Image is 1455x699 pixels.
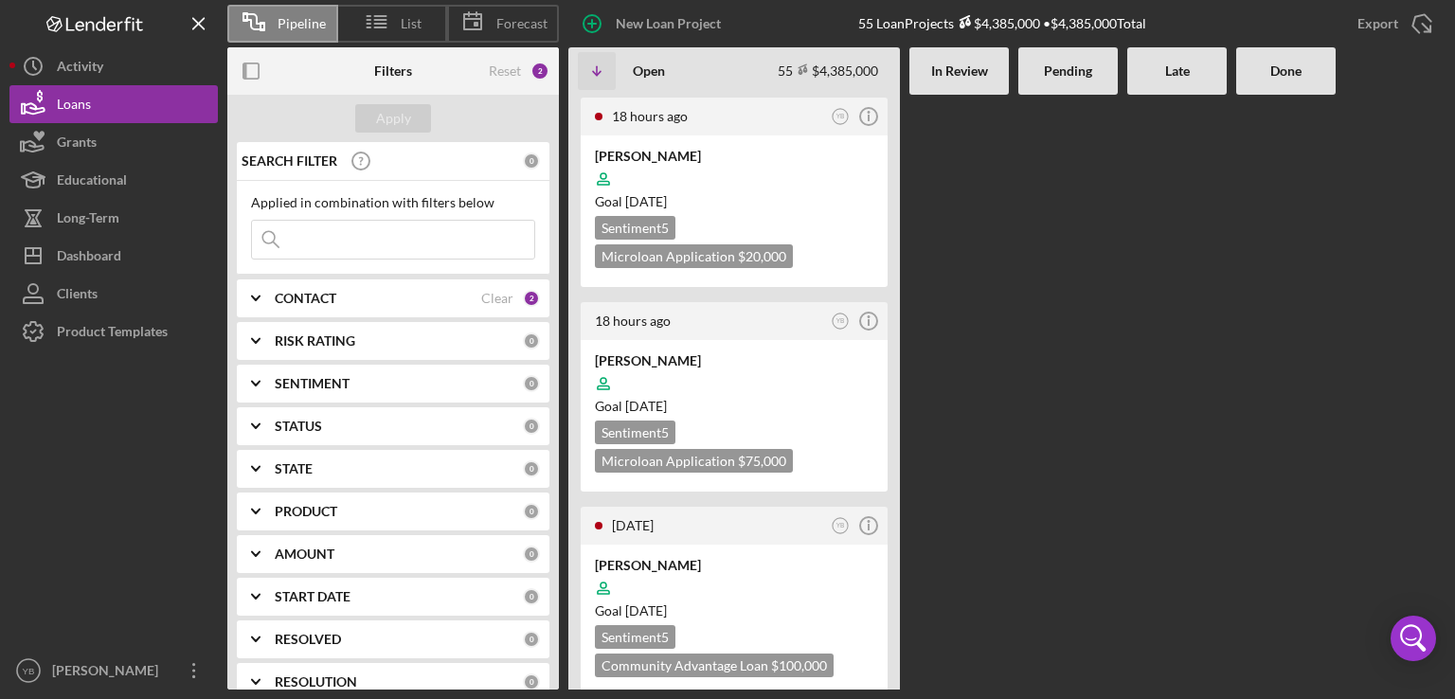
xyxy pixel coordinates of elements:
[616,5,721,43] div: New Loan Project
[523,152,540,170] div: 0
[9,275,218,313] button: Clients
[612,517,654,533] time: 2025-09-10 16:55
[57,199,119,242] div: Long-Term
[828,309,853,334] button: YB
[595,351,873,370] div: [PERSON_NAME]
[1391,616,1436,661] div: Open Intercom Messenger
[275,504,337,519] b: PRODUCT
[523,375,540,392] div: 0
[1165,63,1190,79] b: Late
[9,237,218,275] button: Dashboard
[836,113,845,119] text: YB
[595,449,793,473] div: Microloan Application
[47,652,171,694] div: [PERSON_NAME]
[23,666,35,676] text: YB
[278,16,326,31] span: Pipeline
[595,421,675,444] div: Sentiment 5
[275,333,355,349] b: RISK RATING
[9,652,218,690] button: YB[PERSON_NAME]
[595,193,667,209] span: Goal
[523,588,540,605] div: 0
[523,460,540,477] div: 0
[595,625,675,649] div: Sentiment 5
[1357,5,1398,43] div: Export
[595,602,667,618] span: Goal
[1270,63,1302,79] b: Done
[275,376,350,391] b: SENTIMENT
[57,85,91,128] div: Loans
[376,104,411,133] div: Apply
[836,522,845,529] text: YB
[523,418,540,435] div: 0
[595,147,873,166] div: [PERSON_NAME]
[578,299,890,494] a: 18 hours agoYB[PERSON_NAME]Goal [DATE]Sentiment5Microloan Application $75,000
[523,546,540,563] div: 0
[275,461,313,476] b: STATE
[9,47,218,85] button: Activity
[595,244,793,268] div: Microloan Application
[523,290,540,307] div: 2
[530,62,549,81] div: 2
[595,654,834,677] div: Community Advantage Loan
[523,673,540,690] div: 0
[275,547,334,562] b: AMOUNT
[57,123,97,166] div: Grants
[738,248,786,264] span: $20,000
[771,657,827,673] span: $100,000
[9,313,218,350] button: Product Templates
[9,161,218,199] button: Educational
[57,237,121,279] div: Dashboard
[275,589,350,604] b: START DATE
[275,419,322,434] b: STATUS
[595,556,873,575] div: [PERSON_NAME]
[496,16,548,31] span: Forecast
[275,674,357,690] b: RESOLUTION
[568,5,740,43] button: New Loan Project
[251,195,535,210] div: Applied in combination with filters below
[523,631,540,648] div: 0
[523,503,540,520] div: 0
[401,16,422,31] span: List
[954,15,1040,31] div: $4,385,000
[858,15,1146,31] div: 55 Loan Projects • $4,385,000 Total
[625,398,667,414] time: 10/26/2025
[489,63,521,79] div: Reset
[355,104,431,133] button: Apply
[595,398,667,414] span: Goal
[612,108,688,124] time: 2025-09-11 01:51
[57,275,98,317] div: Clients
[625,193,667,209] time: 10/26/2025
[275,291,336,306] b: CONTACT
[931,63,988,79] b: In Review
[633,63,665,79] b: Open
[523,332,540,349] div: 0
[57,161,127,204] div: Educational
[595,313,671,329] time: 2025-09-11 01:38
[9,85,218,123] button: Loans
[275,632,341,647] b: RESOLVED
[836,317,845,324] text: YB
[578,504,890,699] a: [DATE]YB[PERSON_NAME]Goal [DATE]Sentiment5Community Advantage Loan $100,000
[1338,5,1446,43] button: Export
[738,453,786,469] span: $75,000
[242,153,337,169] b: SEARCH FILTER
[481,291,513,306] div: Clear
[57,313,168,355] div: Product Templates
[9,199,218,237] button: Long-Term
[828,104,853,130] button: YB
[578,95,890,290] a: 18 hours agoYB[PERSON_NAME]Goal [DATE]Sentiment5Microloan Application $20,000
[374,63,412,79] b: Filters
[57,47,103,90] div: Activity
[9,123,218,161] button: Grants
[778,63,878,79] div: 55 $4,385,000
[1044,63,1092,79] b: Pending
[595,216,675,240] div: Sentiment 5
